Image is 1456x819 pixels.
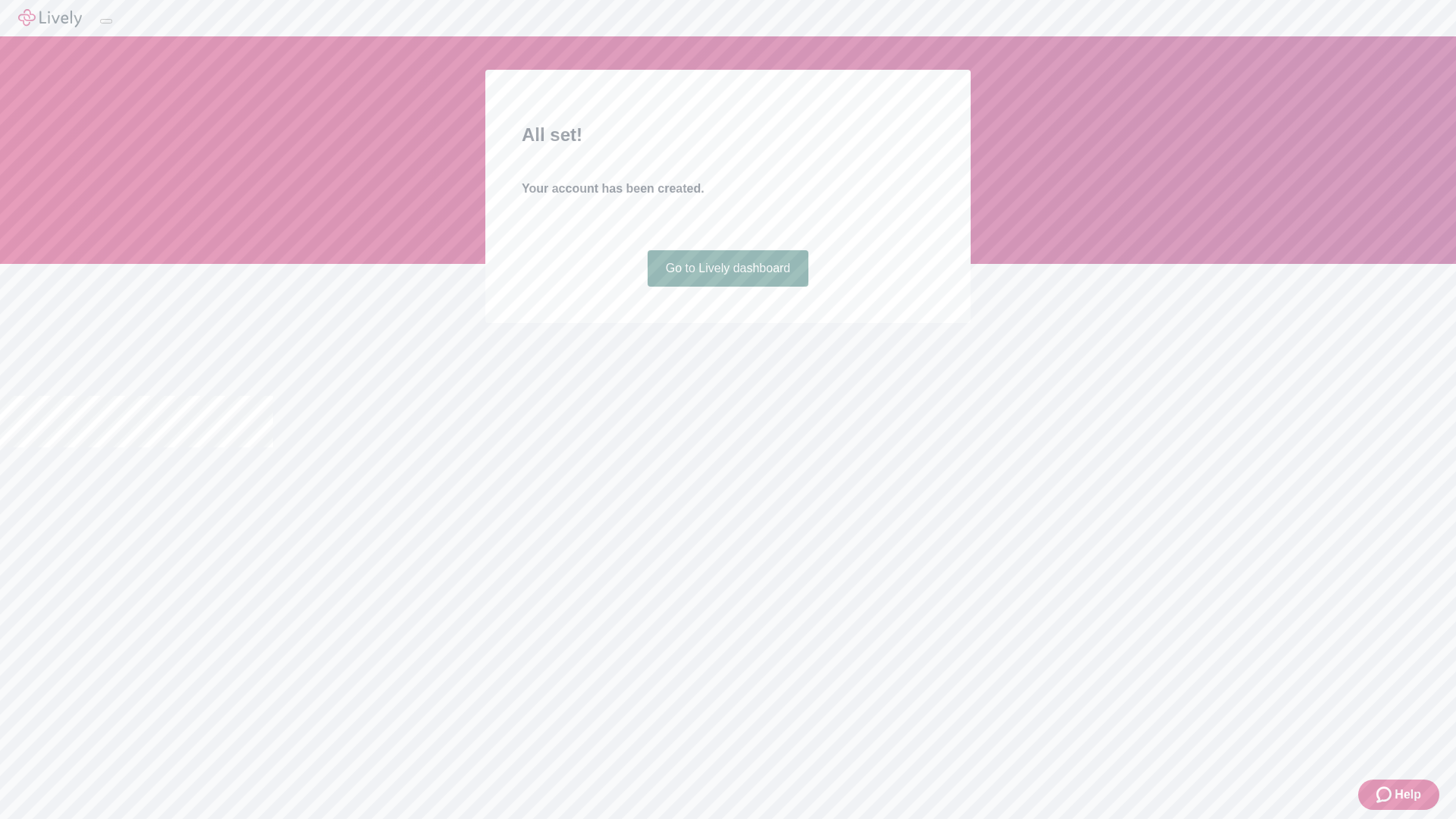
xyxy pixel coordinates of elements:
[522,180,934,198] h4: Your account has been created.
[648,250,809,287] a: Go to Lively dashboard
[1358,780,1439,810] button: Zendesk support iconHelp
[1395,786,1421,804] span: Help
[1376,786,1395,804] svg: Zendesk support icon
[100,19,112,24] button: Log out
[18,9,82,27] img: Lively
[522,121,934,149] h2: All set!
